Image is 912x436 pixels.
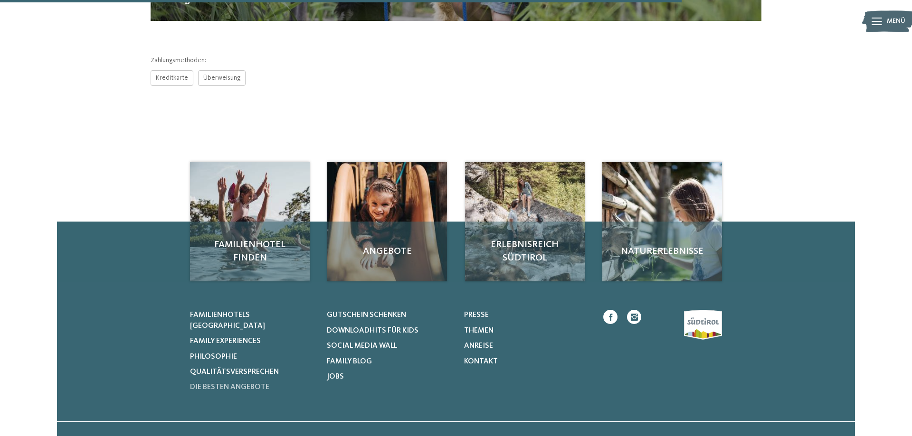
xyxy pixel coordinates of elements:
span: Qualitätsversprechen [190,368,279,376]
a: Qualitätsversprechen [190,367,315,377]
span: Die besten Angebote [190,383,269,391]
a: Jobs [327,371,452,382]
span: Themen [464,327,494,334]
span: Family Experiences [190,337,261,345]
a: Social Media Wall [327,341,452,351]
img: Gutschein für Kinderhotels jetzt bestellen [327,162,447,281]
a: Gutschein für Kinderhotels jetzt bestellen Naturerlebnisse [602,162,722,281]
a: Anreise [464,341,589,351]
span: Angebote [337,245,437,258]
img: Gutschein für Kinderhotels jetzt bestellen [602,162,722,281]
img: Gutschein für Kinderhotels jetzt bestellen [190,162,310,281]
span: Family Blog [327,358,372,365]
a: Familienhotels [GEOGRAPHIC_DATA] [190,310,315,331]
a: Gutschein für Kinderhotels jetzt bestellen Familienhotel finden [190,162,310,281]
a: Presse [464,310,589,320]
span: Philosophie [190,353,237,361]
span: Erlebnisreich Südtirol [475,238,575,265]
span: Jobs [327,373,344,380]
span: Familienhotels [GEOGRAPHIC_DATA] [190,311,265,329]
a: Gutschein schenken [327,310,452,320]
span: Downloadhits für Kids [327,327,418,334]
a: Themen [464,325,589,336]
span: Anreise [464,342,493,350]
span: Gutschein schenken [327,311,406,319]
span: Kontakt [464,358,498,365]
span: Naturerlebnisse [612,245,712,258]
span: Social Media Wall [327,342,397,350]
a: Die besten Angebote [190,382,315,392]
a: Family Blog [327,356,452,367]
a: Gutschein für Kinderhotels jetzt bestellen Erlebnisreich Südtirol [465,162,585,281]
a: Downloadhits für Kids [327,325,452,336]
a: Gutschein für Kinderhotels jetzt bestellen Angebote [327,162,447,281]
a: Family Experiences [190,336,315,346]
a: Philosophie [190,352,315,362]
span: Familienhotel finden [199,238,300,265]
span: Presse [464,311,489,319]
a: Kontakt [464,356,589,367]
img: Gutschein für Kinderhotels jetzt bestellen [465,162,585,281]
